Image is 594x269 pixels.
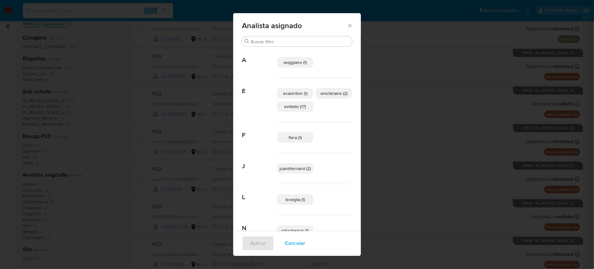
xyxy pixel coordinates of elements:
[277,88,313,99] div: ecastrillon (1)
[279,165,311,172] span: juanbfernand (2)
[320,90,347,96] span: emcfarlane (2)
[284,59,307,65] span: aviggiano (1)
[242,22,347,29] span: Analista asignado
[283,90,307,96] span: ecastrillon (1)
[285,236,305,250] span: Cancelar
[289,134,302,141] span: flera (1)
[282,227,309,234] span: nduclosson (1)
[242,184,277,201] span: L
[284,103,306,110] span: evitiello (17)
[277,101,313,112] div: evitiello (17)
[277,132,313,143] div: flera (1)
[277,236,313,251] button: Cancelar
[251,39,350,44] input: Buscar filtro
[347,23,352,28] button: Cerrar
[242,215,277,232] span: N
[242,122,277,139] span: F
[277,57,313,68] div: aviggiano (1)
[316,88,352,99] div: emcfarlane (2)
[277,163,313,174] div: juanbfernand (2)
[285,196,305,203] span: lsneglia (1)
[242,47,277,64] span: A
[277,194,313,205] div: lsneglia (1)
[242,153,277,170] span: J
[244,39,249,44] button: Buscar
[242,78,277,95] span: E
[277,225,313,236] div: nduclosson (1)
